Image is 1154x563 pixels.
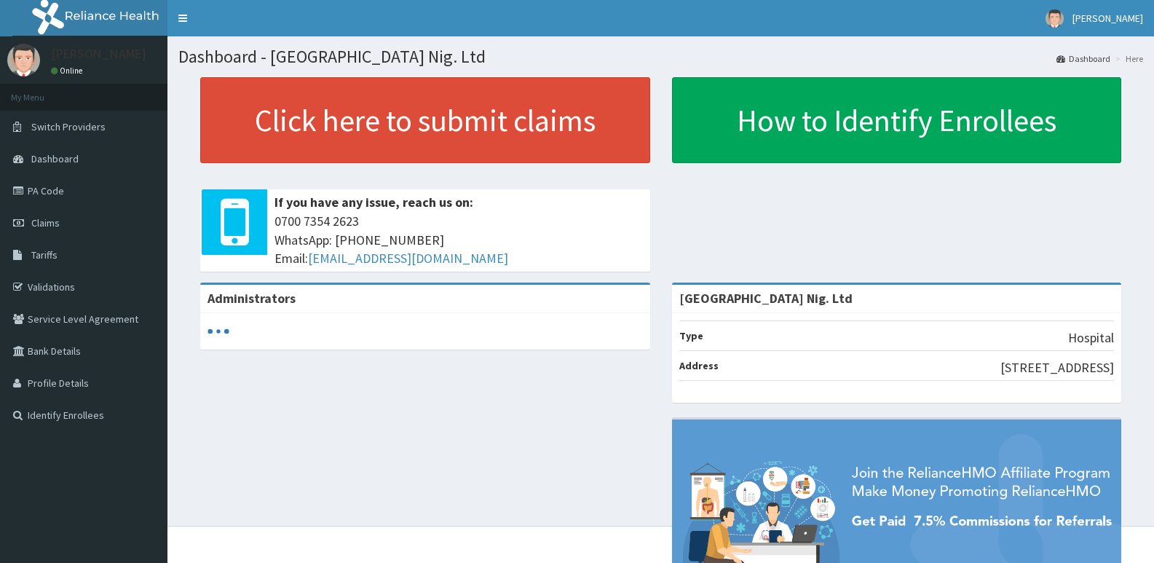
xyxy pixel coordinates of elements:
b: If you have any issue, reach us on: [274,194,473,210]
span: Tariffs [31,248,58,261]
b: Address [679,359,719,372]
img: User Image [7,44,40,76]
span: Claims [31,216,60,229]
span: Dashboard [31,152,79,165]
li: Here [1112,52,1143,65]
a: [EMAIL_ADDRESS][DOMAIN_NAME] [308,250,508,267]
p: [STREET_ADDRESS] [1000,358,1114,377]
span: Switch Providers [31,120,106,133]
a: Click here to submit claims [200,77,650,163]
p: [PERSON_NAME] [51,47,146,60]
p: Hospital [1068,328,1114,347]
b: Type [679,329,703,342]
span: [PERSON_NAME] [1072,12,1143,25]
a: How to Identify Enrollees [672,77,1122,163]
b: Administrators [208,290,296,307]
img: User Image [1046,9,1064,28]
svg: audio-loading [208,320,229,342]
span: 0700 7354 2623 WhatsApp: [PHONE_NUMBER] Email: [274,212,643,268]
strong: [GEOGRAPHIC_DATA] Nig. Ltd [679,290,853,307]
a: Online [51,66,86,76]
h1: Dashboard - [GEOGRAPHIC_DATA] Nig. Ltd [178,47,1143,66]
a: Dashboard [1056,52,1110,65]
